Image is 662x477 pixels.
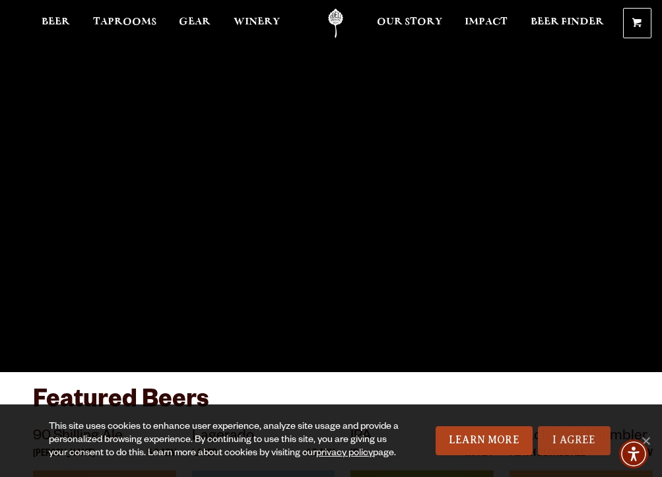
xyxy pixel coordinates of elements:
span: Gear [179,16,211,27]
a: Beer Finder [522,9,612,38]
span: Taprooms [93,16,156,27]
a: Taprooms [84,9,165,38]
a: I Agree [538,426,611,455]
a: Odell Home [311,9,360,38]
span: Impact [465,16,508,27]
a: Impact [456,9,516,38]
span: Beer Finder [531,16,604,27]
a: privacy policy [316,449,373,459]
h3: Featured Beers [33,385,629,426]
div: Accessibility Menu [619,439,648,468]
a: Gear [170,9,219,38]
a: Winery [225,9,288,38]
span: Our Story [377,16,442,27]
span: Winery [234,16,280,27]
a: Our Story [368,9,451,38]
span: Beer [42,16,70,27]
a: Learn More [436,426,533,455]
a: Beer [33,9,79,38]
div: This site uses cookies to enhance user experience, analyze site usage and provide a personalized ... [49,421,407,461]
